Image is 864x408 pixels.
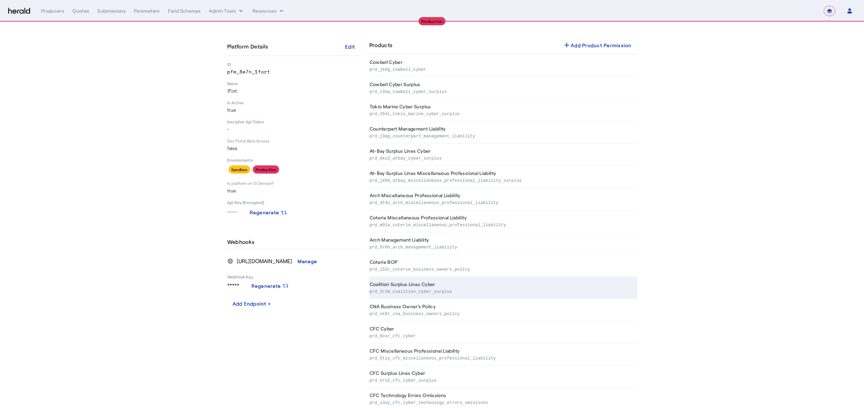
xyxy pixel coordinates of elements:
th: Coalition Surplus Lines Cyber [369,277,637,299]
p: Dev Portal Beta Access [227,138,361,144]
p: prd_6osr_cfc_cyber [370,332,634,339]
th: Arch Management Liability [369,232,637,255]
button: Regenerate [244,206,293,219]
span: Regenerate [251,282,281,289]
p: prd_jk0g_cowbell_cyber [370,66,634,72]
th: CFC Cyber [369,321,637,343]
th: Coterie Miscellaneous Professional Liability [369,210,637,232]
th: Counterpart Management Liability [369,121,637,144]
p: prd_264i_tokio_marine_cyber_surplus [370,110,634,117]
div: Manage [298,258,317,265]
th: Coterie BOP [369,255,637,277]
th: CNA Business Owner's Policy [369,299,637,321]
div: Add Product Permission [563,41,632,49]
p: prd_dku2_atbay_cyber_surplus [370,154,634,161]
button: Add Product Permission [557,39,637,51]
th: Cowbell Cyber [369,55,637,77]
div: Submissions [97,8,126,14]
p: 1Fort [227,87,361,94]
p: ID [227,62,361,67]
p: prd_s3uy_cfc_cyber_technology_errors_omissions [370,399,634,406]
p: prd_5tiy_cfc_miscellaneous_professional_liability [370,354,634,361]
p: prd_kro2_cfc_cyber_surplus [370,377,634,383]
div: Sandbox [229,165,250,174]
div: Edit [345,43,355,50]
button: Resources dropdown menu [252,8,285,14]
div: Add Endpoint + [233,300,272,307]
h4: Products [369,41,393,49]
img: Herald Logo [8,8,30,14]
button: Manage [292,255,323,267]
p: Inscipher Api Token [227,119,361,124]
div: Field Schemas [168,8,201,14]
p: true [227,107,361,113]
div: Quotes [72,8,89,14]
span: Regenerate [250,210,279,215]
th: Cowbell Cyber Surplus [369,77,637,99]
p: false [227,145,361,152]
th: Tokio Marine Cyber Surplus [369,99,637,121]
th: At-Bay Surplus Lines Miscellaneous Professional Liability [369,166,637,188]
p: prd_sk8r_cna_business_owners_policy [370,310,634,317]
p: Is Active [227,100,361,105]
li: Webhook Key [227,267,361,280]
p: prd_m91a_coterie_miscellaneous_professional_liability [370,221,634,228]
th: CFC Surplus Lines Cyber [369,366,637,388]
th: Arch Miscellaneous Professional Liability [369,188,637,210]
p: Name [227,81,361,86]
h4: Webhooks [227,238,257,246]
th: At-Bay Surplus Lines Cyber [369,144,637,166]
p: Api Key (Encrypted) [227,200,361,205]
p: prd_5r6h_arch_management_liability [370,243,634,250]
div: Production [253,165,279,174]
p: true [227,187,361,194]
p: prd_je9d_atbay_miscellaneous_professional_liability_surplus [370,177,634,183]
div: Production [419,17,446,25]
p: prd_dt4u_arch_miscellaneous_professional_liability [370,199,634,206]
button: Edit [339,40,361,53]
mat-icon: add [563,41,571,49]
h4: Platform Details [227,42,271,51]
p: prd_3r2m_coalition_cyber_surplus [370,288,634,295]
p: Environments [227,157,361,163]
p: Is platform on ID Service? [227,180,361,186]
button: Add Endpoint + [227,297,277,310]
p: prd_j3qq_counterpart_management_liability [370,132,634,139]
th: CFC Miscellaneous Professional Liability [369,343,637,366]
p: pfm_8e7n_1fort [227,68,361,75]
span: [URL][DOMAIN_NAME] [237,257,292,265]
p: - [227,126,361,133]
p: prd_l52c_coterie_business_owners_policy [370,266,634,272]
button: Regenerate [246,280,295,292]
div: Producers [41,8,64,14]
p: prd_c4ow_cowbell_cyber_surplus [370,88,634,95]
button: internal dropdown menu [209,8,244,14]
div: Parameters [134,8,160,14]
